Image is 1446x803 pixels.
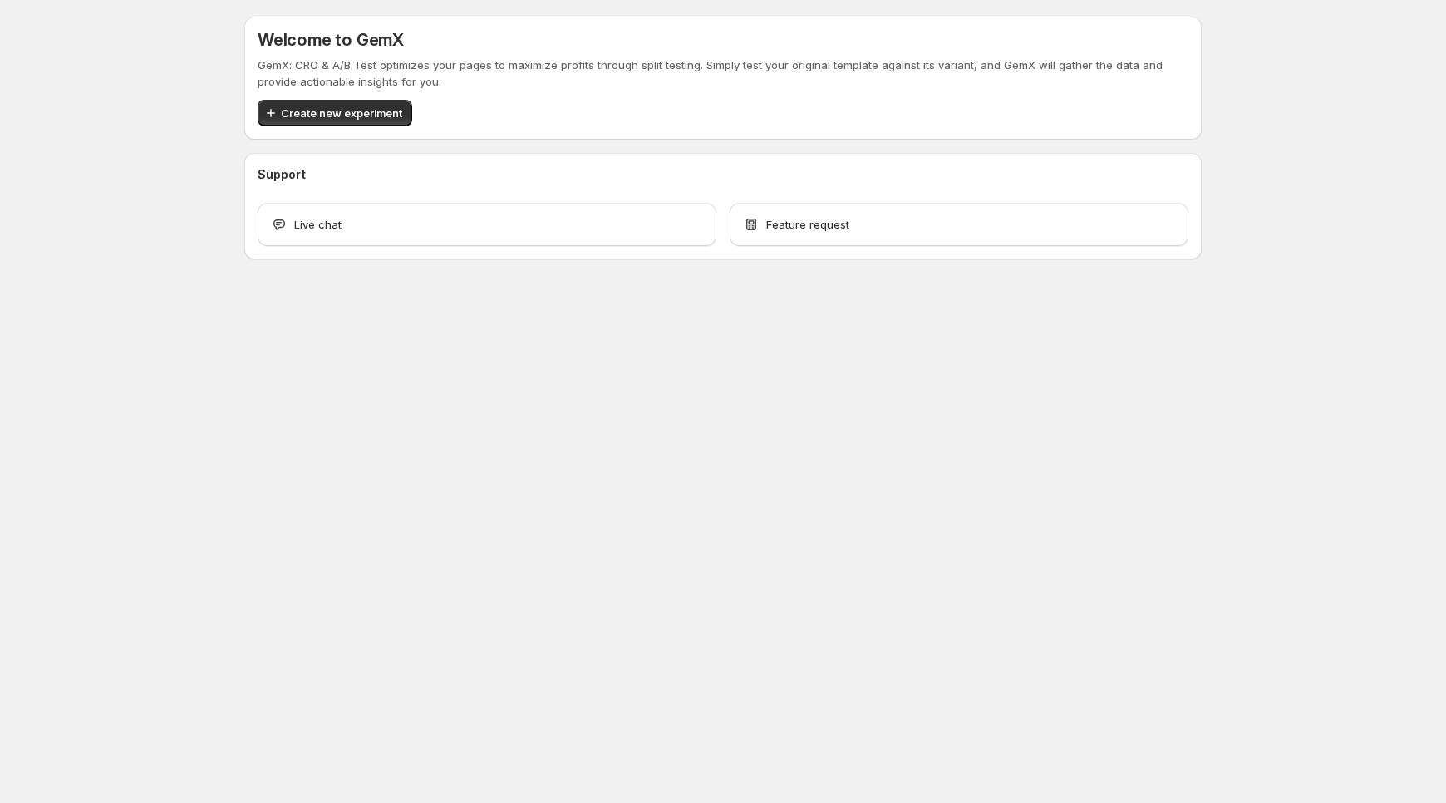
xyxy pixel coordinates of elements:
[766,216,849,233] span: Feature request
[258,57,1188,90] p: GemX: CRO & A/B Test optimizes your pages to maximize profits through split testing. Simply test ...
[258,100,412,126] button: Create new experiment
[294,216,342,233] span: Live chat
[258,30,404,50] h5: Welcome to GemX
[281,105,402,121] span: Create new experiment
[258,166,306,183] h3: Support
